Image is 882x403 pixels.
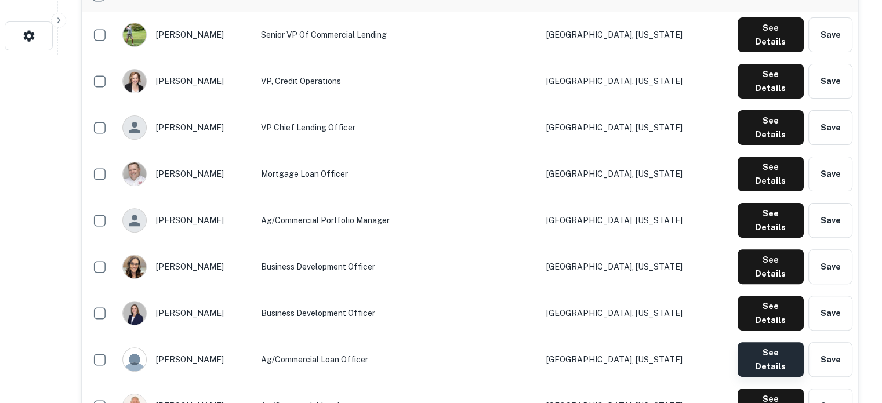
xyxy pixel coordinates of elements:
div: [PERSON_NAME] [122,162,249,186]
td: VP, Credit Operations [255,58,540,104]
td: VP Chief Lending Officer [255,104,540,151]
div: [PERSON_NAME] [122,255,249,279]
div: [PERSON_NAME] [122,115,249,140]
td: Senior VP of Commercial Lending [255,12,540,58]
button: Save [808,64,852,99]
img: 1729865077600 [123,162,146,186]
button: Save [808,342,852,377]
button: Save [808,203,852,238]
td: Mortgage Loan Officer [255,151,540,197]
img: 1698323609750 [123,302,146,325]
td: Ag/Commercial Portfolio Manager [255,197,540,244]
img: 9c8pery4andzj6ohjkjp54ma2 [123,348,146,371]
td: Business Development Officer [255,290,540,336]
td: [GEOGRAPHIC_DATA], [US_STATE] [540,104,732,151]
button: See Details [738,296,804,331]
button: See Details [738,342,804,377]
button: See Details [738,203,804,238]
td: [GEOGRAPHIC_DATA], [US_STATE] [540,336,732,383]
img: 1685041775015 [123,70,146,93]
div: [PERSON_NAME] [122,208,249,233]
button: See Details [738,110,804,145]
td: [GEOGRAPHIC_DATA], [US_STATE] [540,12,732,58]
td: [GEOGRAPHIC_DATA], [US_STATE] [540,290,732,336]
button: See Details [738,249,804,284]
img: 1517559319751 [123,23,146,46]
button: Save [808,157,852,191]
button: Save [808,110,852,145]
td: Business Development Officer [255,244,540,290]
img: 1654980074975 [123,255,146,278]
td: Ag/Commercial Loan Officer [255,336,540,383]
div: [PERSON_NAME] [122,347,249,372]
td: [GEOGRAPHIC_DATA], [US_STATE] [540,197,732,244]
td: [GEOGRAPHIC_DATA], [US_STATE] [540,58,732,104]
td: [GEOGRAPHIC_DATA], [US_STATE] [540,151,732,197]
button: See Details [738,17,804,52]
button: Save [808,249,852,284]
div: [PERSON_NAME] [122,69,249,93]
button: See Details [738,64,804,99]
div: [PERSON_NAME] [122,301,249,325]
button: See Details [738,157,804,191]
button: Save [808,296,852,331]
td: [GEOGRAPHIC_DATA], [US_STATE] [540,244,732,290]
iframe: Chat Widget [824,310,882,366]
div: [PERSON_NAME] [122,23,249,47]
button: Save [808,17,852,52]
